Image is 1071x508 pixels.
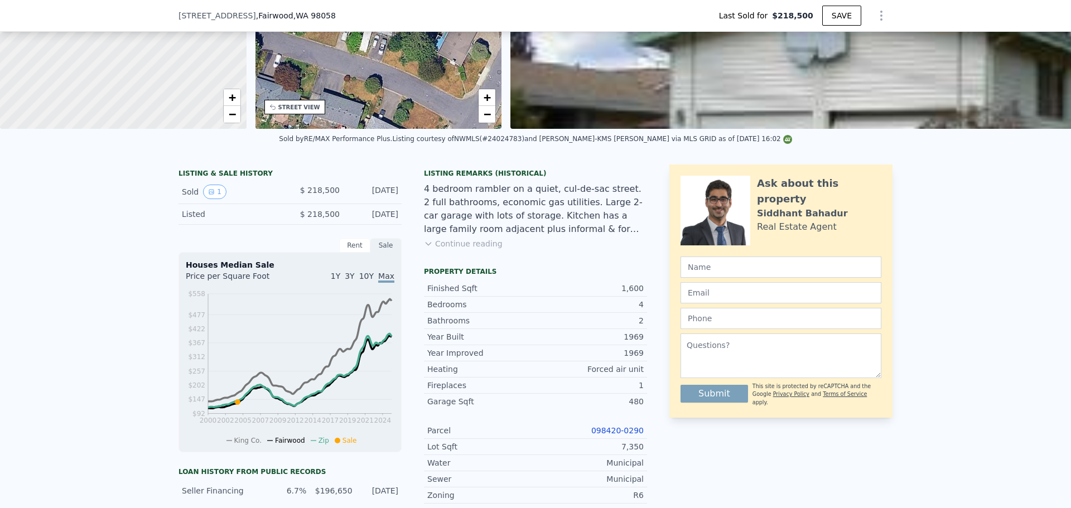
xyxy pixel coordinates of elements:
[345,272,354,280] span: 3Y
[535,441,644,452] div: 7,350
[427,315,535,326] div: Bathrooms
[757,176,881,207] div: Ask about this property
[342,437,357,444] span: Sale
[192,410,205,418] tspan: $92
[178,10,256,21] span: [STREET_ADDRESS]
[535,299,644,310] div: 4
[188,325,205,333] tspan: $422
[535,283,644,294] div: 1,600
[719,10,773,21] span: Last Sold for
[822,6,861,26] button: SAVE
[424,238,503,249] button: Continue reading
[178,169,402,180] div: LISTING & SALE HISTORY
[427,457,535,468] div: Water
[535,315,644,326] div: 2
[234,417,252,424] tspan: 2005
[681,257,881,278] input: Name
[287,417,304,424] tspan: 2012
[424,169,647,178] div: Listing Remarks (Historical)
[252,417,269,424] tspan: 2007
[188,353,205,361] tspan: $312
[427,283,535,294] div: Finished Sqft
[479,106,495,123] a: Zoom out
[370,238,402,253] div: Sale
[188,381,205,389] tspan: $202
[424,182,647,236] div: 4 bedroom rambler on a quiet, cul-de-sac street. 2 full bathrooms, economic gas utilities. Large ...
[427,473,535,485] div: Sewer
[427,299,535,310] div: Bedrooms
[427,425,535,436] div: Parcel
[300,186,340,195] span: $ 218,500
[234,437,262,444] span: King Co.
[356,417,374,424] tspan: 2021
[535,457,644,468] div: Municipal
[378,272,394,283] span: Max
[681,282,881,303] input: Email
[757,220,837,234] div: Real Estate Agent
[224,89,240,106] a: Zoom in
[535,396,644,407] div: 480
[484,107,491,121] span: −
[304,417,321,424] tspan: 2014
[392,135,792,143] div: Listing courtesy of NWMLS (#24024783) and [PERSON_NAME]-KMS [PERSON_NAME] via MLS GRID as of [DAT...
[479,89,495,106] a: Zoom in
[427,441,535,452] div: Lot Sqft
[535,380,644,391] div: 1
[427,331,535,342] div: Year Built
[427,380,535,391] div: Fireplaces
[203,185,226,199] button: View historical data
[228,107,235,121] span: −
[783,135,792,144] img: NWMLS Logo
[424,267,647,276] div: Property details
[275,437,305,444] span: Fairwood
[300,210,340,219] span: $ 218,500
[535,473,644,485] div: Municipal
[752,383,881,407] div: This site is protected by reCAPTCHA and the Google and apply.
[427,347,535,359] div: Year Improved
[374,417,392,424] tspan: 2024
[772,10,813,21] span: $218,500
[535,331,644,342] div: 1969
[178,467,402,476] div: Loan history from public records
[427,364,535,375] div: Heating
[224,106,240,123] a: Zoom out
[823,391,867,397] a: Terms of Service
[200,417,217,424] tspan: 2000
[188,290,205,298] tspan: $558
[322,417,339,424] tspan: 2017
[269,417,287,424] tspan: 2009
[188,339,205,347] tspan: $367
[182,185,281,199] div: Sold
[182,209,281,220] div: Listed
[681,385,748,403] button: Submit
[279,135,392,143] div: Sold by RE/MAX Performance Plus .
[427,490,535,501] div: Zoning
[427,396,535,407] div: Garage Sqft
[186,270,290,288] div: Price per Square Foot
[313,485,352,496] div: $196,650
[217,417,234,424] tspan: 2002
[339,238,370,253] div: Rent
[228,90,235,104] span: +
[349,209,398,220] div: [DATE]
[331,272,340,280] span: 1Y
[293,11,336,20] span: , WA 98058
[535,364,644,375] div: Forced air unit
[188,395,205,403] tspan: $147
[773,391,809,397] a: Privacy Policy
[267,485,306,496] div: 6.7%
[319,437,329,444] span: Zip
[535,347,644,359] div: 1969
[757,207,848,220] div: Siddhant Bahadur
[188,367,205,375] tspan: $257
[188,311,205,319] tspan: $477
[535,490,644,501] div: R6
[681,308,881,329] input: Phone
[484,90,491,104] span: +
[349,185,398,199] div: [DATE]
[278,103,320,112] div: STREET VIEW
[339,417,356,424] tspan: 2019
[870,4,893,27] button: Show Options
[256,10,336,21] span: , Fairwood
[186,259,394,270] div: Houses Median Sale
